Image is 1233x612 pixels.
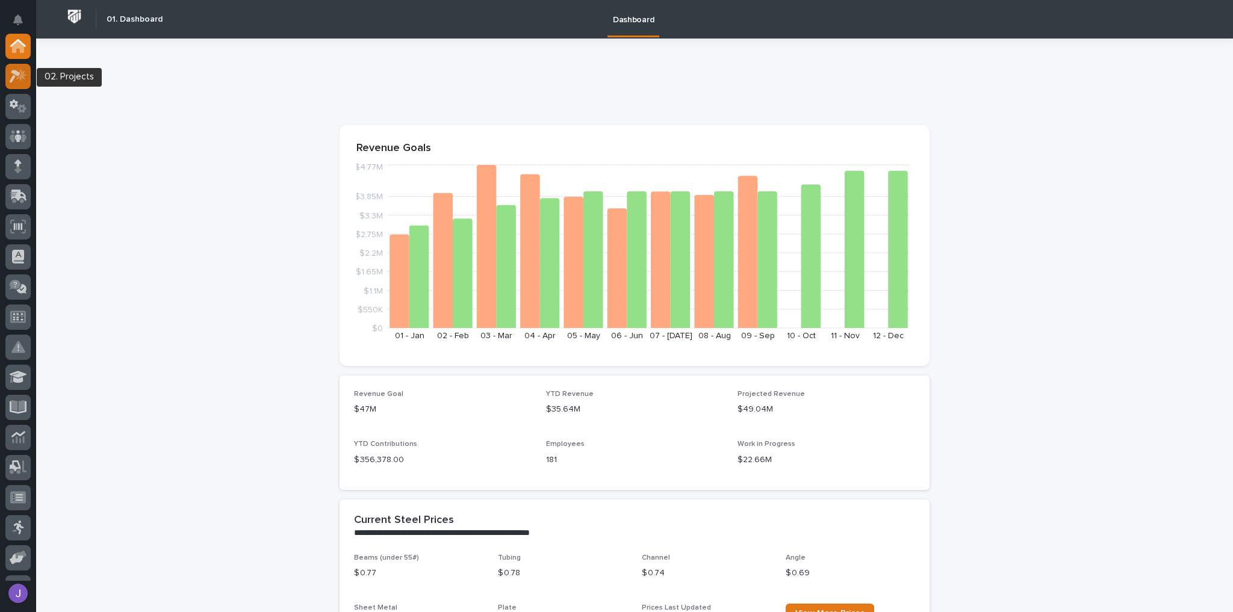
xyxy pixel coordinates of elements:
text: 01 - Jan [395,332,424,340]
p: $ 0.78 [498,567,627,580]
text: 08 - Aug [698,332,731,340]
tspan: $550K [358,306,383,314]
img: Workspace Logo [63,5,85,28]
text: 03 - Mar [480,332,512,340]
text: 02 - Feb [437,332,469,340]
text: 09 - Sep [741,332,775,340]
span: Revenue Goal [354,391,403,398]
p: $ 0.69 [786,567,915,580]
text: 11 - Nov [831,332,860,340]
span: YTD Revenue [546,391,594,398]
p: $ 356,378.00 [354,454,532,466]
span: Plate [498,604,517,611]
tspan: $3.85M [355,193,383,202]
span: Employees [546,440,585,448]
p: Revenue Goals [356,142,913,155]
span: Tubing [498,554,521,561]
h2: Current Steel Prices [354,514,454,527]
text: 10 - Oct [787,332,816,340]
p: $ 0.77 [354,567,483,580]
p: $22.66M [738,454,915,466]
tspan: $1.65M [356,268,383,277]
span: Sheet Metal [354,604,397,611]
tspan: $2.2M [359,249,383,258]
p: 181 [546,454,724,466]
div: Notifications [15,14,31,34]
text: 06 - Jun [611,332,643,340]
p: $ 0.74 [642,567,771,580]
p: $35.64M [546,403,724,416]
text: 07 - [DATE] [650,332,692,340]
tspan: $1.1M [364,287,383,295]
tspan: $3.3M [359,212,383,220]
tspan: $0 [372,324,383,333]
span: Angle [786,554,806,561]
text: 04 - Apr [524,332,556,340]
p: $47M [354,403,532,416]
tspan: $4.77M [355,164,383,172]
span: Prices Last Updated [642,604,711,611]
tspan: $2.75M [355,230,383,239]
span: Projected Revenue [738,391,805,398]
h2: 01. Dashboard [107,14,163,25]
span: Beams (under 55#) [354,554,419,561]
span: Channel [642,554,670,561]
button: users-avatar [5,581,31,606]
text: 05 - May [567,332,600,340]
text: 12 - Dec [873,332,904,340]
button: Notifications [5,7,31,32]
p: $49.04M [738,403,915,416]
span: YTD Contributions [354,440,417,448]
span: Work in Progress [738,440,795,448]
